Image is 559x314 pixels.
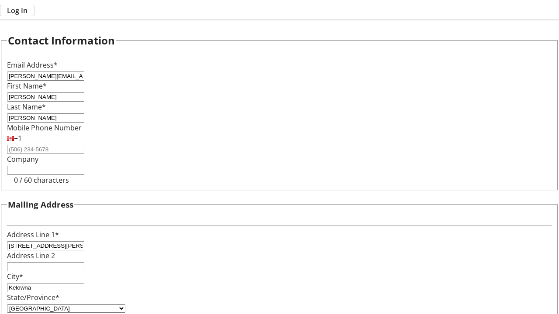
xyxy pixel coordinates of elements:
[7,5,28,16] span: Log In
[14,175,69,185] tr-character-limit: 0 / 60 characters
[7,60,58,70] label: Email Address*
[7,272,23,281] label: City*
[8,33,115,48] h2: Contact Information
[7,230,59,239] label: Address Line 1*
[8,198,73,211] h3: Mailing Address
[7,283,84,292] input: City
[7,154,38,164] label: Company
[7,81,47,91] label: First Name*
[7,251,55,260] label: Address Line 2
[7,123,82,133] label: Mobile Phone Number
[7,145,84,154] input: (506) 234-5678
[7,241,84,250] input: Address
[7,293,59,302] label: State/Province*
[7,102,46,112] label: Last Name*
